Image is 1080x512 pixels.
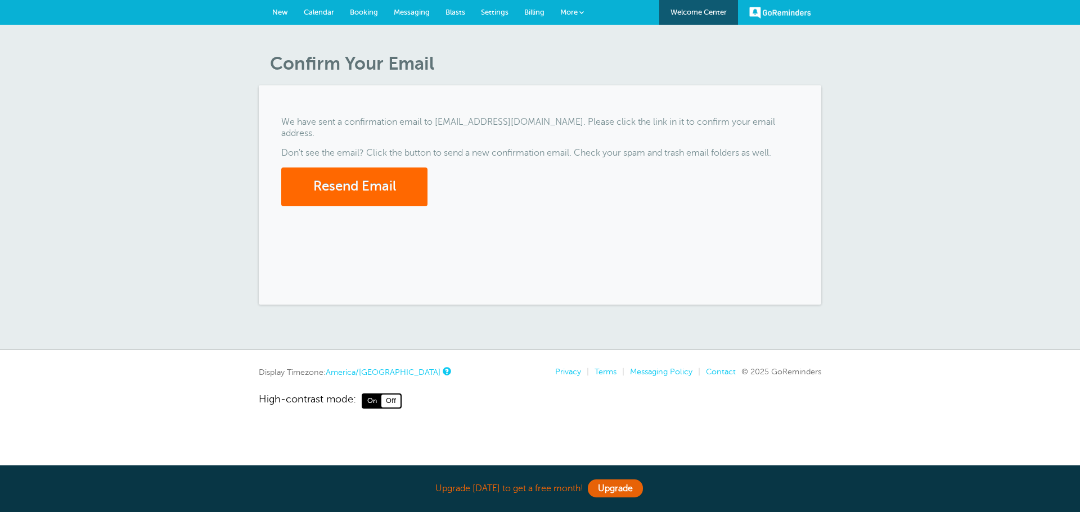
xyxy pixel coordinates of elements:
span: High-contrast mode: [259,393,356,408]
div: Upgrade [DATE] to get a free month! [259,477,821,501]
p: We have sent a confirmation email to [EMAIL_ADDRESS][DOMAIN_NAME]. Please click the link in it to... [281,117,799,138]
span: Settings [481,8,508,16]
li: | [581,367,589,377]
span: Off [381,395,400,407]
span: On [363,395,381,407]
a: High-contrast mode: On Off [259,393,821,408]
h1: Confirm Your Email [270,53,821,74]
span: More [560,8,578,16]
a: Terms [595,367,616,376]
a: This is the timezone being used to display dates and times to you on this device. Click the timez... [443,368,449,375]
span: New [272,8,288,16]
a: Upgrade [588,479,643,497]
a: Privacy [555,367,581,376]
div: Display Timezone: [259,367,449,377]
li: | [692,367,700,377]
button: Resend Email [281,167,427,206]
span: © 2025 GoReminders [741,367,821,376]
a: Contact [706,367,736,376]
p: Don't see the email? Click the button to send a new confirmation email. Check your spam and trash... [281,148,799,158]
span: Billing [524,8,544,16]
span: Booking [350,8,378,16]
li: | [616,367,624,377]
span: Messaging [394,8,430,16]
span: Calendar [304,8,334,16]
a: Messaging Policy [630,367,692,376]
span: Blasts [445,8,465,16]
a: America/[GEOGRAPHIC_DATA] [326,368,440,377]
